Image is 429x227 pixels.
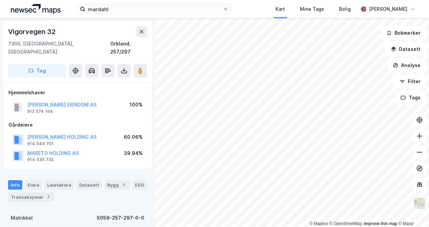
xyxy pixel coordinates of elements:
div: Kart [276,5,285,13]
div: Hjemmelshaver [8,89,147,97]
div: 914 040 701 [27,141,54,147]
div: 100% [130,101,143,109]
div: Bolig [339,5,351,13]
div: Bygg [105,180,130,190]
a: Improve this map [364,221,397,226]
button: Analyse [387,59,426,72]
div: Eiere [25,180,42,190]
div: Transaksjoner [8,192,54,202]
div: 1 [120,182,127,188]
button: Filter [394,75,426,88]
div: Matrikkel [11,214,33,222]
button: Datasett [385,42,426,56]
div: [PERSON_NAME] [369,5,407,13]
div: 60.06% [124,133,143,141]
div: 7 [45,194,52,200]
div: ESG [132,180,147,190]
a: OpenStreetMap [330,221,362,226]
div: 914 035 732 [27,157,54,162]
button: Tags [395,91,426,104]
img: logo.a4113a55bc3d86da70a041830d287a7e.svg [11,4,61,14]
div: 5059-257-297-0-0 [97,214,144,222]
div: Datasett [77,180,102,190]
div: Orkland, 257/297 [110,40,147,56]
div: 912 574 164 [27,109,53,114]
div: Leietakere [45,180,74,190]
div: 7300, [GEOGRAPHIC_DATA], [GEOGRAPHIC_DATA] [8,40,110,56]
button: Tag [8,64,66,77]
div: Info [8,180,22,190]
div: 39.94% [124,149,143,157]
iframe: Chat Widget [395,195,429,227]
div: Mine Tags [300,5,324,13]
div: Vigorvegen 32 [8,26,57,37]
div: Gårdeiere [8,121,147,129]
a: Mapbox [310,221,328,226]
button: Bokmerker [381,26,426,40]
input: Søk på adresse, matrikkel, gårdeiere, leietakere eller personer [85,4,223,14]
